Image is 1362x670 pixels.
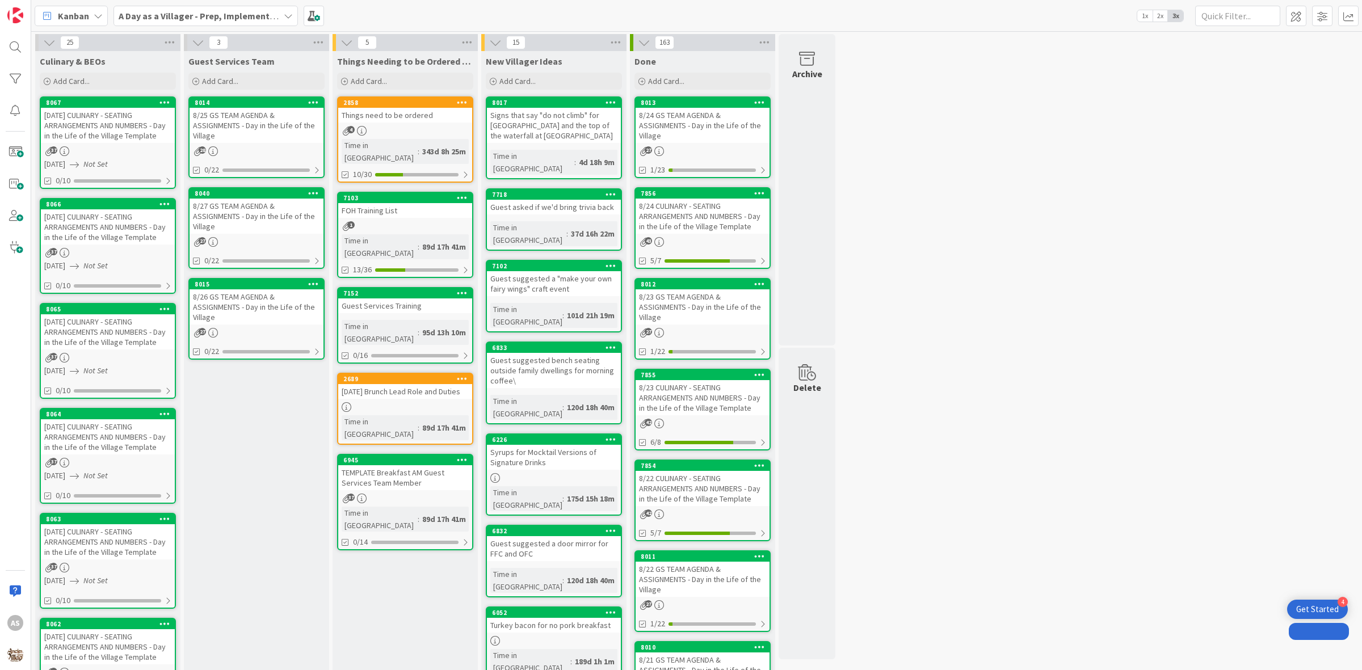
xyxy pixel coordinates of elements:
[204,164,219,176] span: 0/22
[636,279,770,325] div: 80128/23 GS TEAM AGENDA & ASSIGNMENTS - Day in the Life of the Village
[418,422,419,434] span: :
[492,344,621,352] div: 6833
[83,260,108,271] i: Not Set
[338,193,472,218] div: 7103FOH Training List
[490,303,562,328] div: Time in [GEOGRAPHIC_DATA]
[572,655,617,668] div: 189d 1h 1m
[487,271,621,296] div: Guest suggested a "make your own fairy wings" craft event
[419,422,469,434] div: 89d 17h 41m
[56,490,70,502] span: 0/10
[650,436,661,448] span: 6/8
[564,492,617,505] div: 175d 15h 18m
[338,98,472,108] div: 2858
[41,199,175,209] div: 8066
[490,568,562,593] div: Time in [GEOGRAPHIC_DATA]
[636,370,770,415] div: 78558/23 CULINARY - SEATING ARRANGEMENTS AND NUMBERS - Day in the Life of the Village Template
[655,36,674,49] span: 163
[492,609,621,617] div: 6052
[499,76,536,86] span: Add Card...
[50,353,57,360] span: 37
[645,600,652,608] span: 27
[650,345,665,357] span: 1/22
[190,108,323,143] div: 8/25 GS TEAM AGENDA & ASSIGNMENTS - Day in the Life of the Village
[41,304,175,349] div: 8065[DATE] CULINARY - SEATING ARRANGEMENTS AND NUMBERS - Day in the Life of the Village Template
[636,562,770,597] div: 8/22 GS TEAM AGENDA & ASSIGNMENTS - Day in the Life of the Village
[648,76,684,86] span: Add Card...
[338,465,472,490] div: TEMPLATE Breakfast AM Guest Services Team Member
[347,221,355,229] span: 1
[188,56,275,67] span: Guest Services Team
[486,188,622,251] a: 7718Guest asked if we'd bring trivia backTime in [GEOGRAPHIC_DATA]:37d 16h 22m
[338,455,472,465] div: 6945
[338,298,472,313] div: Guest Services Training
[46,515,175,523] div: 8063
[40,56,106,67] span: Culinary & BEOs
[492,262,621,270] div: 7102
[650,164,665,176] span: 1/23
[209,36,228,49] span: 3
[487,435,621,445] div: 6226
[337,192,473,278] a: 7103FOH Training ListTime in [GEOGRAPHIC_DATA]:89d 17h 41m13/36
[347,494,355,501] span: 37
[487,618,621,633] div: Turkey bacon for no pork breakfast
[353,349,368,361] span: 0/16
[418,145,419,158] span: :
[41,514,175,559] div: 8063[DATE] CULINARY - SEATING ARRANGEMENTS AND NUMBERS - Day in the Life of the Village Template
[342,507,418,532] div: Time in [GEOGRAPHIC_DATA]
[190,279,323,289] div: 8015
[119,10,321,22] b: A Day as a Villager - Prep, Implement and Execute
[641,643,770,651] div: 8010
[418,326,419,339] span: :
[487,343,621,388] div: 6833Guest suggested bench seating outside family dwellings for morning coffee\
[343,289,472,297] div: 7152
[636,98,770,143] div: 80138/24 GS TEAM AGENDA & ASSIGNMENTS - Day in the Life of the Village
[342,234,418,259] div: Time in [GEOGRAPHIC_DATA]
[645,509,652,517] span: 42
[568,227,617,240] div: 37d 16h 22m
[487,189,621,200] div: 7718
[564,574,617,587] div: 120d 18h 40m
[650,527,661,539] span: 5/7
[337,287,473,364] a: 7152Guest Services TrainingTime in [GEOGRAPHIC_DATA]:95d 13h 10m0/16
[636,642,770,652] div: 8010
[492,527,621,535] div: 6832
[338,288,472,298] div: 7152
[40,408,176,504] a: 8064[DATE] CULINARY - SEATING ARRANGEMENTS AND NUMBERS - Day in the Life of the Village Template[...
[486,56,562,67] span: New Villager Ideas
[1153,10,1168,22] span: 2x
[41,619,175,629] div: 8062
[1338,597,1348,607] div: 4
[199,328,206,335] span: 27
[83,470,108,481] i: Not Set
[41,619,175,664] div: 8062[DATE] CULINARY - SEATING ARRANGEMENTS AND NUMBERS - Day in the Life of the Village Template
[46,99,175,107] div: 8067
[41,108,175,143] div: [DATE] CULINARY - SEATING ARRANGEMENTS AND NUMBERS - Day in the Life of the Village Template
[564,401,617,414] div: 120d 18h 40m
[343,375,472,383] div: 2689
[188,187,325,269] a: 80408/27 GS TEAM AGENDA & ASSIGNMENTS - Day in the Life of the Village0/22
[337,96,473,183] a: 2858Things need to be orderedTime in [GEOGRAPHIC_DATA]:343d 8h 25m10/30
[634,96,771,178] a: 80138/24 GS TEAM AGENDA & ASSIGNMENTS - Day in the Life of the Village1/23
[636,370,770,380] div: 7855
[636,461,770,506] div: 78548/22 CULINARY - SEATING ARRANGEMENTS AND NUMBERS - Day in the Life of the Village Template
[337,454,473,550] a: 6945TEMPLATE Breakfast AM Guest Services Team MemberTime in [GEOGRAPHIC_DATA]:89d 17h 41m0/14
[636,471,770,506] div: 8/22 CULINARY - SEATING ARRANGEMENTS AND NUMBERS - Day in the Life of the Village Template
[645,237,652,245] span: 43
[342,415,418,440] div: Time in [GEOGRAPHIC_DATA]
[338,203,472,218] div: FOH Training List
[1195,6,1280,26] input: Quick Filter...
[338,374,472,399] div: 2689[DATE] Brunch Lead Role and Duties
[645,328,652,335] span: 27
[641,280,770,288] div: 8012
[570,655,572,668] span: :
[190,199,323,234] div: 8/27 GS TEAM AGENDA & ASSIGNMENTS - Day in the Life of the Village
[204,345,219,357] span: 0/22
[188,278,325,360] a: 80158/26 GS TEAM AGENDA & ASSIGNMENTS - Day in the Life of the Village0/22
[487,536,621,561] div: Guest suggested a door mirror for FFC and OFC
[562,309,564,322] span: :
[40,198,176,294] a: 8066[DATE] CULINARY - SEATING ARRANGEMENTS AND NUMBERS - Day in the Life of the Village Template[...
[41,629,175,664] div: [DATE] CULINARY - SEATING ARRANGEMENTS AND NUMBERS - Day in the Life of the Village Template
[492,191,621,199] div: 7718
[793,381,821,394] div: Delete
[486,525,622,597] a: 6832Guest suggested a door mirror for FFC and OFCTime in [GEOGRAPHIC_DATA]:120d 18h 40m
